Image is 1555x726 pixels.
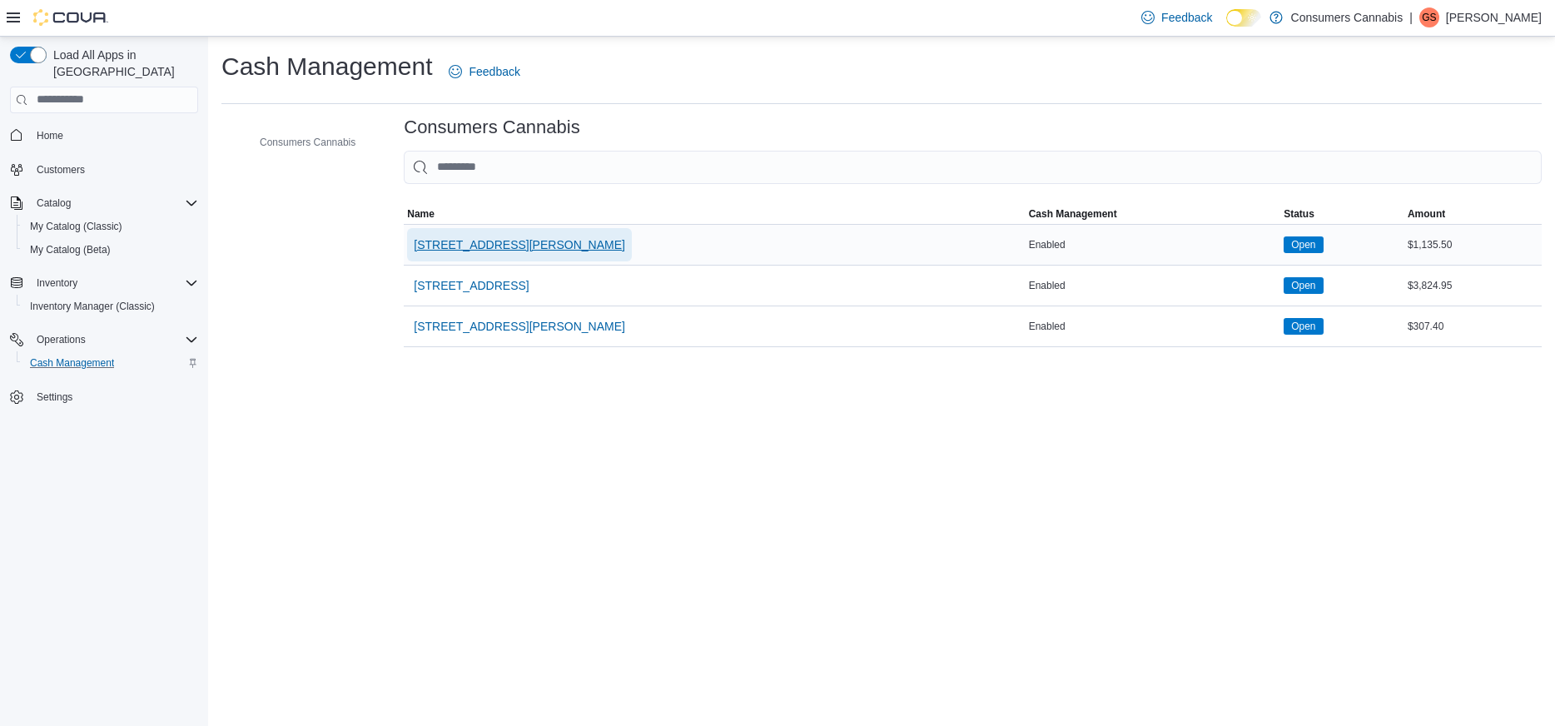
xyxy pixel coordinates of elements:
span: [STREET_ADDRESS][PERSON_NAME] [414,236,625,253]
span: My Catalog (Beta) [30,243,111,256]
span: Operations [30,330,198,350]
span: Open [1284,236,1323,253]
span: Home [30,125,198,146]
button: Inventory [3,271,205,295]
span: Amount [1408,207,1445,221]
nav: Complex example [10,117,198,453]
a: Home [30,126,70,146]
a: Cash Management [23,353,121,373]
input: Dark Mode [1226,9,1261,27]
span: Home [37,129,63,142]
button: [STREET_ADDRESS][PERSON_NAME] [407,310,632,343]
button: [STREET_ADDRESS][PERSON_NAME] [407,228,632,261]
div: $1,135.50 [1404,235,1542,255]
button: Amount [1404,204,1542,224]
span: [STREET_ADDRESS][PERSON_NAME] [414,318,625,335]
button: Status [1280,204,1404,224]
div: Enabled [1026,276,1281,296]
p: | [1409,7,1413,27]
span: Open [1284,277,1323,294]
button: Cash Management [17,351,205,375]
span: GS [1422,7,1436,27]
button: Operations [3,328,205,351]
span: Load All Apps in [GEOGRAPHIC_DATA] [47,47,198,80]
span: Customers [30,159,198,180]
div: Enabled [1026,235,1281,255]
span: Settings [37,390,72,404]
a: My Catalog (Beta) [23,240,117,260]
button: Catalog [3,191,205,215]
span: Cash Management [1029,207,1117,221]
span: Catalog [37,196,71,210]
button: [STREET_ADDRESS] [407,269,535,302]
div: $307.40 [1404,316,1542,336]
span: Cash Management [23,353,198,373]
span: Inventory [37,276,77,290]
button: My Catalog (Classic) [17,215,205,238]
span: My Catalog (Classic) [30,220,122,233]
button: My Catalog (Beta) [17,238,205,261]
a: Feedback [442,55,526,88]
a: My Catalog (Classic) [23,216,129,236]
span: Open [1291,278,1315,293]
div: Enabled [1026,316,1281,336]
span: Name [407,207,435,221]
span: Open [1291,237,1315,252]
span: Inventory [30,273,198,293]
img: Cova [33,9,108,26]
span: Feedback [469,63,519,80]
span: Status [1284,207,1314,221]
span: Open [1284,318,1323,335]
div: Giovanni Siciliano [1419,7,1439,27]
button: Inventory [30,273,84,293]
span: Cash Management [30,356,114,370]
a: Feedback [1135,1,1219,34]
p: [PERSON_NAME] [1446,7,1542,27]
span: Consumers Cannabis [260,136,355,149]
span: Inventory Manager (Classic) [30,300,155,313]
h3: Consumers Cannabis [404,117,579,137]
span: Catalog [30,193,198,213]
span: Inventory Manager (Classic) [23,296,198,316]
button: Inventory Manager (Classic) [17,295,205,318]
a: Settings [30,387,79,407]
p: Consumers Cannabis [1291,7,1403,27]
button: Settings [3,385,205,409]
a: Customers [30,160,92,180]
span: [STREET_ADDRESS] [414,277,529,294]
button: Home [3,123,205,147]
div: $3,824.95 [1404,276,1542,296]
span: Operations [37,333,86,346]
span: Feedback [1161,9,1212,26]
button: Name [404,204,1025,224]
button: Catalog [30,193,77,213]
span: Open [1291,319,1315,334]
button: Operations [30,330,92,350]
a: Inventory Manager (Classic) [23,296,161,316]
span: My Catalog (Beta) [23,240,198,260]
span: My Catalog (Classic) [23,216,198,236]
span: Customers [37,163,85,177]
input: This is a search bar. As you type, the results lower in the page will automatically filter. [404,151,1542,184]
button: Customers [3,157,205,181]
button: Consumers Cannabis [236,132,362,152]
button: Cash Management [1026,204,1281,224]
h1: Cash Management [221,50,432,83]
span: Settings [30,386,198,407]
